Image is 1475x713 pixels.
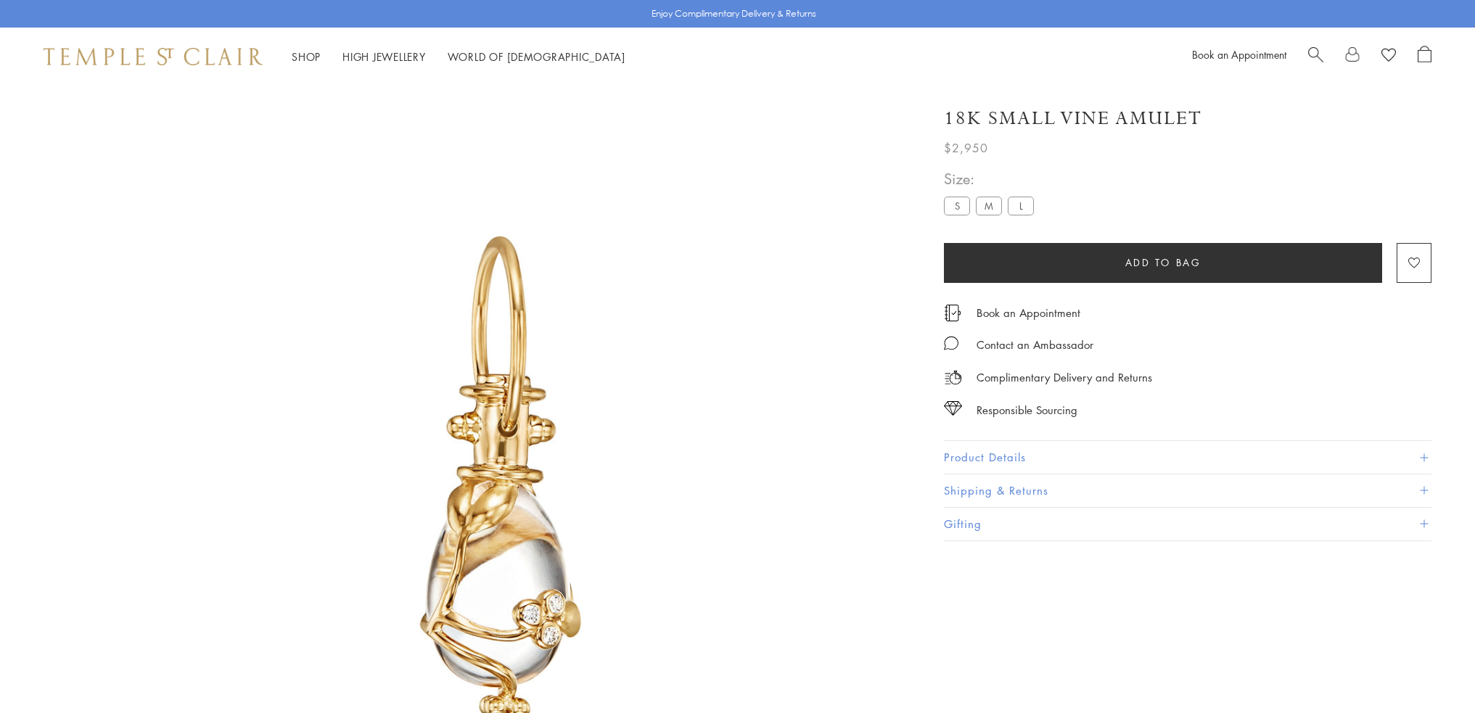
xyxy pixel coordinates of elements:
[1008,197,1034,215] label: L
[944,508,1431,540] button: Gifting
[944,474,1431,507] button: Shipping & Returns
[944,106,1202,131] h1: 18K Small Vine Amulet
[448,49,625,64] a: World of [DEMOGRAPHIC_DATA]World of [DEMOGRAPHIC_DATA]
[977,305,1080,321] a: Book an Appointment
[977,401,1077,419] div: Responsible Sourcing
[944,336,958,350] img: MessageIcon-01_2.svg
[944,139,988,157] span: $2,950
[944,368,962,387] img: icon_delivery.svg
[977,368,1152,387] p: Complimentary Delivery and Returns
[342,49,426,64] a: High JewelleryHigh Jewellery
[1125,255,1201,271] span: Add to bag
[944,197,970,215] label: S
[976,197,1002,215] label: M
[292,48,625,66] nav: Main navigation
[44,48,263,65] img: Temple St. Clair
[944,167,1040,191] span: Size:
[977,336,1093,354] div: Contact an Ambassador
[944,243,1382,283] button: Add to bag
[292,49,321,64] a: ShopShop
[1381,46,1396,67] a: View Wishlist
[652,7,816,21] p: Enjoy Complimentary Delivery & Returns
[944,305,961,321] img: icon_appointment.svg
[1192,47,1286,62] a: Book an Appointment
[1308,46,1323,67] a: Search
[944,401,962,416] img: icon_sourcing.svg
[1418,46,1431,67] a: Open Shopping Bag
[944,441,1431,474] button: Product Details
